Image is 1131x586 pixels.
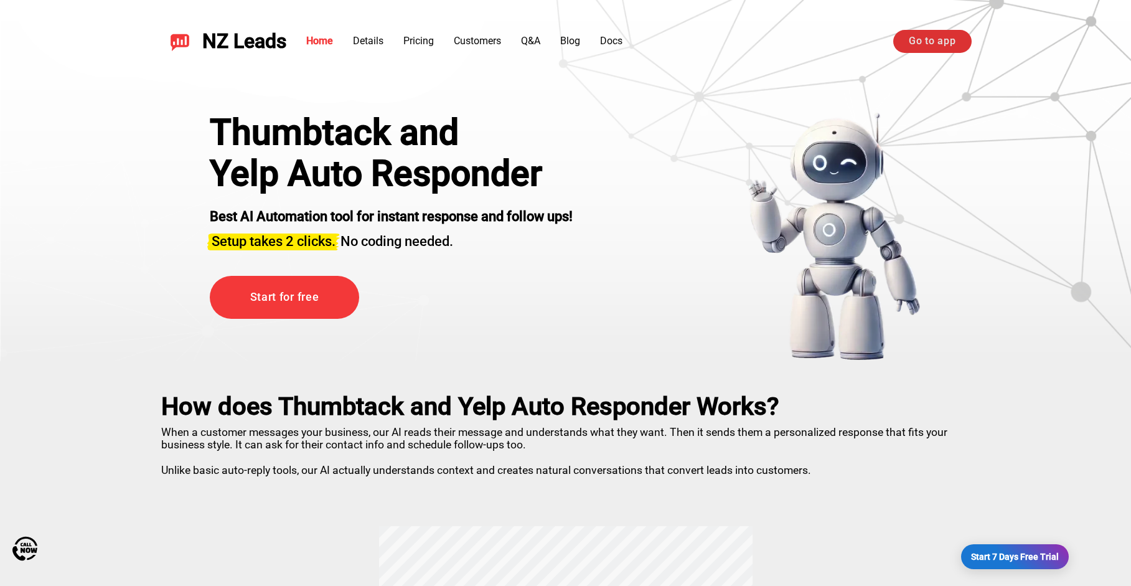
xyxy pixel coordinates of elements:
[353,35,383,47] a: Details
[210,112,573,153] div: Thumbtack and
[212,234,336,249] span: Setup takes 2 clicks.
[560,35,580,47] a: Blog
[748,112,921,361] img: yelp bot
[12,536,37,561] img: Call Now
[521,35,540,47] a: Q&A
[600,35,622,47] a: Docs
[210,226,573,251] h3: No coding needed.
[403,35,434,47] a: Pricing
[893,30,971,52] a: Go to app
[454,35,501,47] a: Customers
[210,276,359,319] a: Start for free
[210,209,573,224] strong: Best AI Automation tool for instant response and follow ups!
[161,421,970,476] p: When a customer messages your business, our AI reads their message and understands what they want...
[210,153,573,194] h1: Yelp Auto Responder
[202,30,286,53] span: NZ Leads
[161,392,970,421] h2: How does Thumbtack and Yelp Auto Responder Works?
[170,31,190,51] img: NZ Leads logo
[961,544,1069,569] a: Start 7 Days Free Trial
[306,35,333,47] a: Home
